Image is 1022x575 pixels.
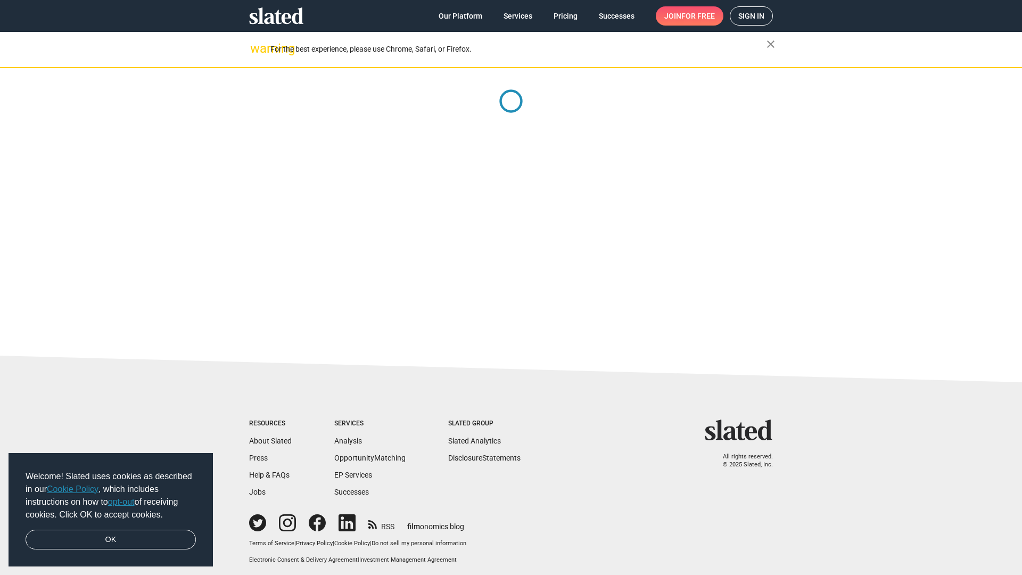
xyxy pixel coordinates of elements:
[250,42,263,55] mat-icon: warning
[407,513,464,532] a: filmonomics blog
[448,437,501,445] a: Slated Analytics
[712,453,773,469] p: All rights reserved. © 2025 Slated, Inc.
[430,6,491,26] a: Our Platform
[495,6,541,26] a: Services
[26,530,196,550] a: dismiss cookie message
[249,471,290,479] a: Help & FAQs
[764,38,777,51] mat-icon: close
[270,42,767,56] div: For the best experience, please use Chrome, Safari, or Firefox.
[334,420,406,428] div: Services
[249,556,358,563] a: Electronic Consent & Delivery Agreement
[334,488,369,496] a: Successes
[334,437,362,445] a: Analysis
[590,6,643,26] a: Successes
[738,7,764,25] span: Sign in
[249,488,266,496] a: Jobs
[370,540,372,547] span: |
[47,484,98,494] a: Cookie Policy
[504,6,532,26] span: Services
[249,420,292,428] div: Resources
[681,6,715,26] span: for free
[656,6,723,26] a: Joinfor free
[249,540,294,547] a: Terms of Service
[334,540,370,547] a: Cookie Policy
[108,497,135,506] a: opt-out
[730,6,773,26] a: Sign in
[448,420,521,428] div: Slated Group
[599,6,634,26] span: Successes
[448,454,521,462] a: DisclosureStatements
[368,515,394,532] a: RSS
[407,522,420,531] span: film
[333,540,334,547] span: |
[296,540,333,547] a: Privacy Policy
[334,454,406,462] a: OpportunityMatching
[249,454,268,462] a: Press
[359,556,457,563] a: Investment Management Agreement
[439,6,482,26] span: Our Platform
[554,6,578,26] span: Pricing
[9,453,213,567] div: cookieconsent
[358,556,359,563] span: |
[545,6,586,26] a: Pricing
[294,540,296,547] span: |
[26,470,196,521] span: Welcome! Slated uses cookies as described in our , which includes instructions on how to of recei...
[664,6,715,26] span: Join
[249,437,292,445] a: About Slated
[372,540,466,548] button: Do not sell my personal information
[334,471,372,479] a: EP Services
